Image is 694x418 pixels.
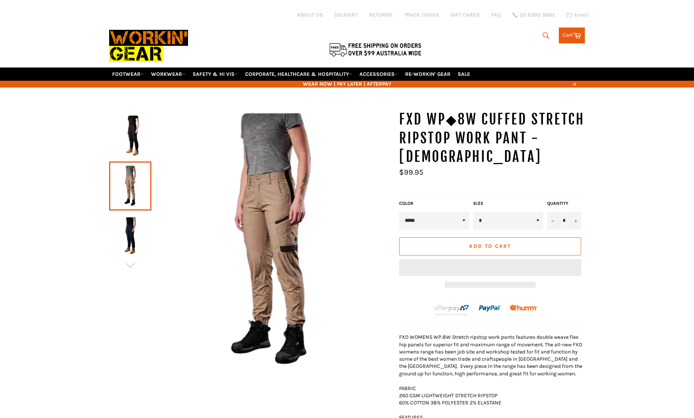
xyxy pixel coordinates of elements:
span: Email [574,12,589,18]
button: Reduce item quantity by one [547,212,558,230]
a: FOOTWEAR [109,68,147,81]
label: Color [399,200,469,207]
img: Workin Gear leaders in Workwear, Safety Boots, PPE, Uniforms. Australia's No.1 in Workwear [109,25,188,67]
button: Add to Cart [399,237,581,255]
img: Humm_core_logo_RGB-01_300x60px_small_195d8312-4386-4de7-b182-0ef9b6303a37.png [510,305,538,310]
img: Afterpay-Logo-on-dark-bg_large.png [433,304,470,317]
span: $99.95 [399,168,423,177]
a: Email [566,12,589,18]
a: FAQ [491,11,501,18]
img: FXD WP◆8W Cuffed Stretch Ripstop Work Pant - Ladies - Workin' Gear [113,115,148,156]
img: paypal.png [479,297,501,320]
span: WEAR NOW | PAY LATER | AFTERPAY [109,80,585,88]
a: DELIVERY [334,11,358,18]
label: Size [473,200,543,207]
img: FXD WP◆8W Cuffed Stretch Ripstop Work Pant - Ladies - Workin' Gear [151,110,392,371]
span: Add to Cart [469,243,511,249]
button: Increase item quantity by one [570,212,581,230]
a: RETURNS [369,11,393,18]
a: RE-WORKIN' GEAR [402,68,453,81]
span: 02 6280 5885 [520,12,555,18]
p: FXD WOMENS WP.8W Stretch ripstop work pants features double weave flex hip panels for superior fi... [399,333,585,377]
label: Quantity [547,200,581,207]
a: GIFT CARDS [450,11,480,18]
img: FXD WP◆8W Cuffed Stretch Ripstop Work Pant - Ladies - Workin' Gear [113,216,148,257]
a: SAFETY & HI VIS [190,68,241,81]
img: Flat $9.95 shipping Australia wide [328,41,423,57]
a: ABOUT US [297,11,323,18]
h1: FXD WP◆8W Cuffed Stretch Ripstop Work Pant - [DEMOGRAPHIC_DATA] [399,110,585,166]
a: CORPORATE, HEALTHCARE & HOSPITALITY [242,68,355,81]
a: Cart [559,28,585,43]
a: TRACK ORDER [404,11,439,18]
a: ACCESSORIES [356,68,401,81]
a: WORKWEAR [148,68,188,81]
a: 02 6280 5885 [512,12,555,18]
a: SALE [455,68,473,81]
